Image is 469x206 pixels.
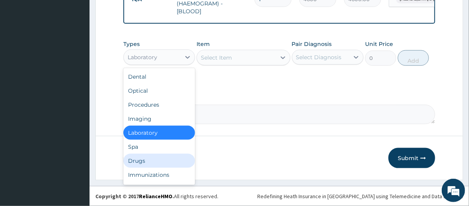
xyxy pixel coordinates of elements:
[197,40,210,48] label: Item
[123,84,195,98] div: Optical
[123,168,195,182] div: Immunizations
[14,39,32,58] img: d_794563401_company_1708531726252_794563401
[123,112,195,126] div: Imaging
[123,182,195,196] div: Others
[4,130,148,157] textarea: Type your message and hit 'Enter'
[257,192,463,200] div: Redefining Heath Insurance in [GEOGRAPHIC_DATA] using Telemedicine and Data Science!
[123,41,140,48] label: Types
[95,193,174,200] strong: Copyright © 2017 .
[292,40,332,48] label: Pair Diagnosis
[139,193,172,200] a: RelianceHMO
[123,70,195,84] div: Dental
[90,186,469,206] footer: All rights reserved.
[123,126,195,140] div: Laboratory
[128,4,146,23] div: Minimize live chat window
[123,94,436,100] label: Comment
[398,50,429,66] button: Add
[40,44,131,54] div: Chat with us now
[296,53,342,61] div: Select Diagnosis
[123,140,195,154] div: Spa
[128,53,157,61] div: Laboratory
[45,56,107,135] span: We're online!
[123,98,195,112] div: Procedures
[365,40,393,48] label: Unit Price
[123,154,195,168] div: Drugs
[201,54,232,62] div: Select Item
[388,148,435,168] button: Submit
